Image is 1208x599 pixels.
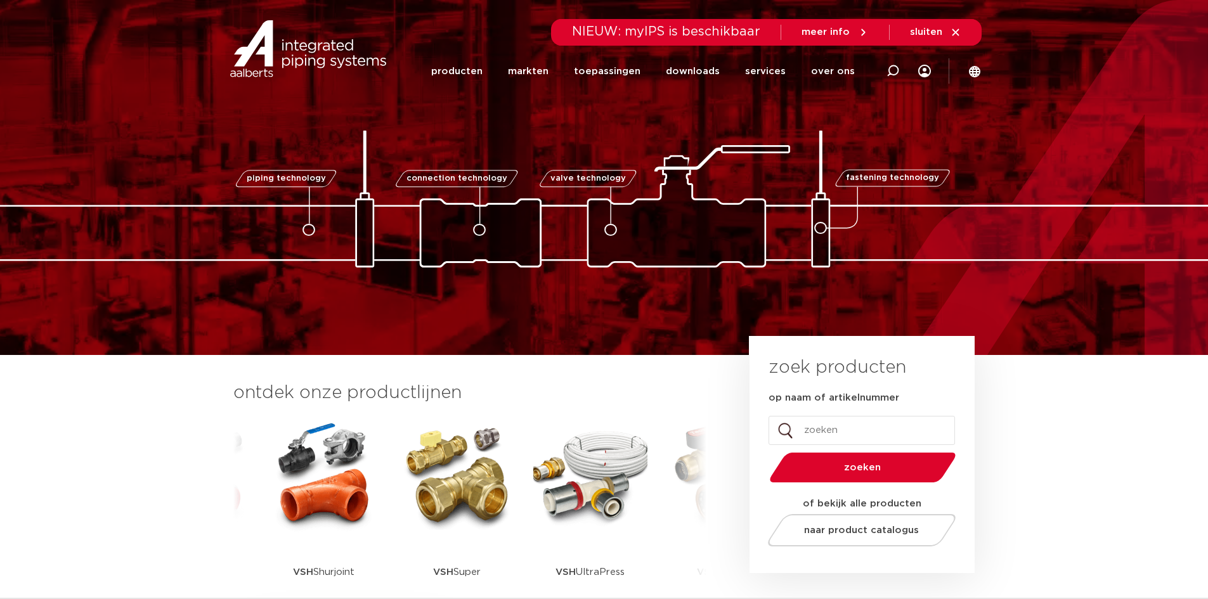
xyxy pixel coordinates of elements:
[431,46,855,97] nav: Menu
[574,46,640,97] a: toepassingen
[233,380,706,406] h3: ontdek onze productlijnen
[433,567,453,577] strong: VSH
[764,514,959,546] a: naar product catalogus
[802,27,850,37] span: meer info
[431,46,483,97] a: producten
[802,27,869,38] a: meer info
[811,46,855,97] a: over ons
[745,46,786,97] a: services
[764,451,961,484] button: zoeken
[769,392,899,404] label: op naam of artikelnummer
[550,174,626,183] span: valve technology
[910,27,961,38] a: sluiten
[697,567,717,577] strong: VSH
[769,416,955,445] input: zoeken
[804,525,919,535] span: naar product catalogus
[918,46,931,97] div: my IPS
[910,27,942,37] span: sluiten
[293,567,313,577] strong: VSH
[406,174,507,183] span: connection technology
[666,46,720,97] a: downloads
[555,567,576,577] strong: VSH
[802,463,923,472] span: zoeken
[247,174,326,183] span: piping technology
[769,355,906,380] h3: zoek producten
[846,174,939,183] span: fastening technology
[803,499,921,508] strong: of bekijk alle producten
[572,25,760,38] span: NIEUW: myIPS is beschikbaar
[508,46,549,97] a: markten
